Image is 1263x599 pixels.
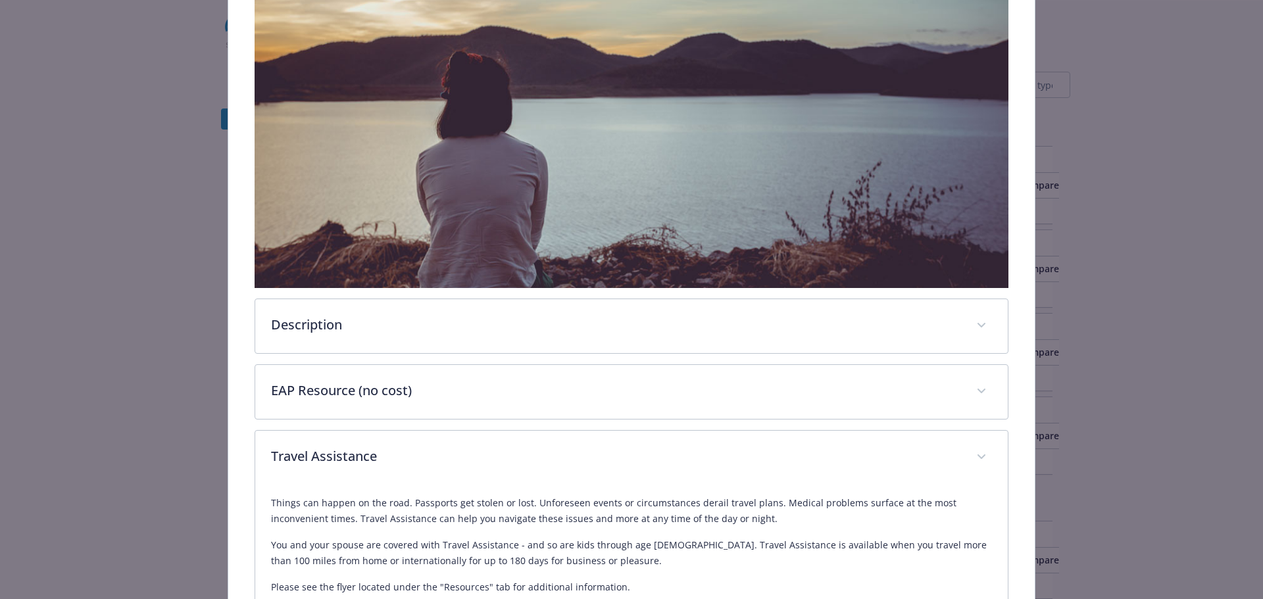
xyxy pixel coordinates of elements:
[271,381,961,400] p: EAP Resource (no cost)
[271,446,961,466] p: Travel Assistance
[271,537,993,569] p: You and your spouse are covered with Travel Assistance - and so are kids through age [DEMOGRAPHIC...
[255,299,1008,353] div: Description
[271,495,993,527] p: Things can happen on the road. Passports get stolen or lost. Unforeseen events or circumstances d...
[271,315,961,335] p: Description
[271,579,993,595] p: Please see the flyer located under the "Resources" tab for additional information.
[255,365,1008,419] div: EAP Resource (no cost)
[255,431,1008,485] div: Travel Assistance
